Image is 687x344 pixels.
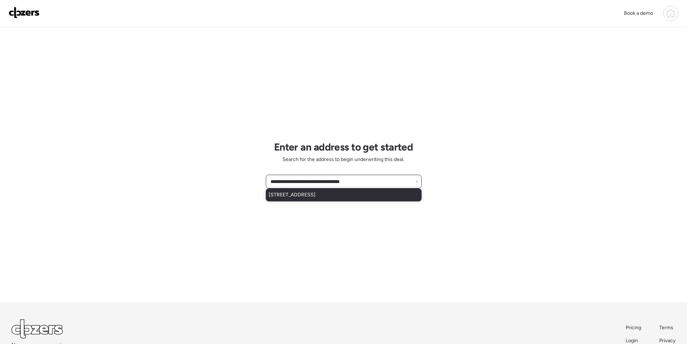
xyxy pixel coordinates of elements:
[659,325,673,331] span: Terms
[659,324,675,331] a: Terms
[269,191,316,199] span: [STREET_ADDRESS]
[282,156,404,163] span: Search for the address to begin underwriting this deal.
[12,319,63,339] img: Logo Light
[274,141,413,153] h1: Enter an address to get started
[624,10,653,16] span: Book a demo
[626,338,638,344] span: Login
[626,324,642,331] a: Pricing
[626,325,641,331] span: Pricing
[9,7,40,18] img: Logo
[659,338,675,344] span: Privacy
